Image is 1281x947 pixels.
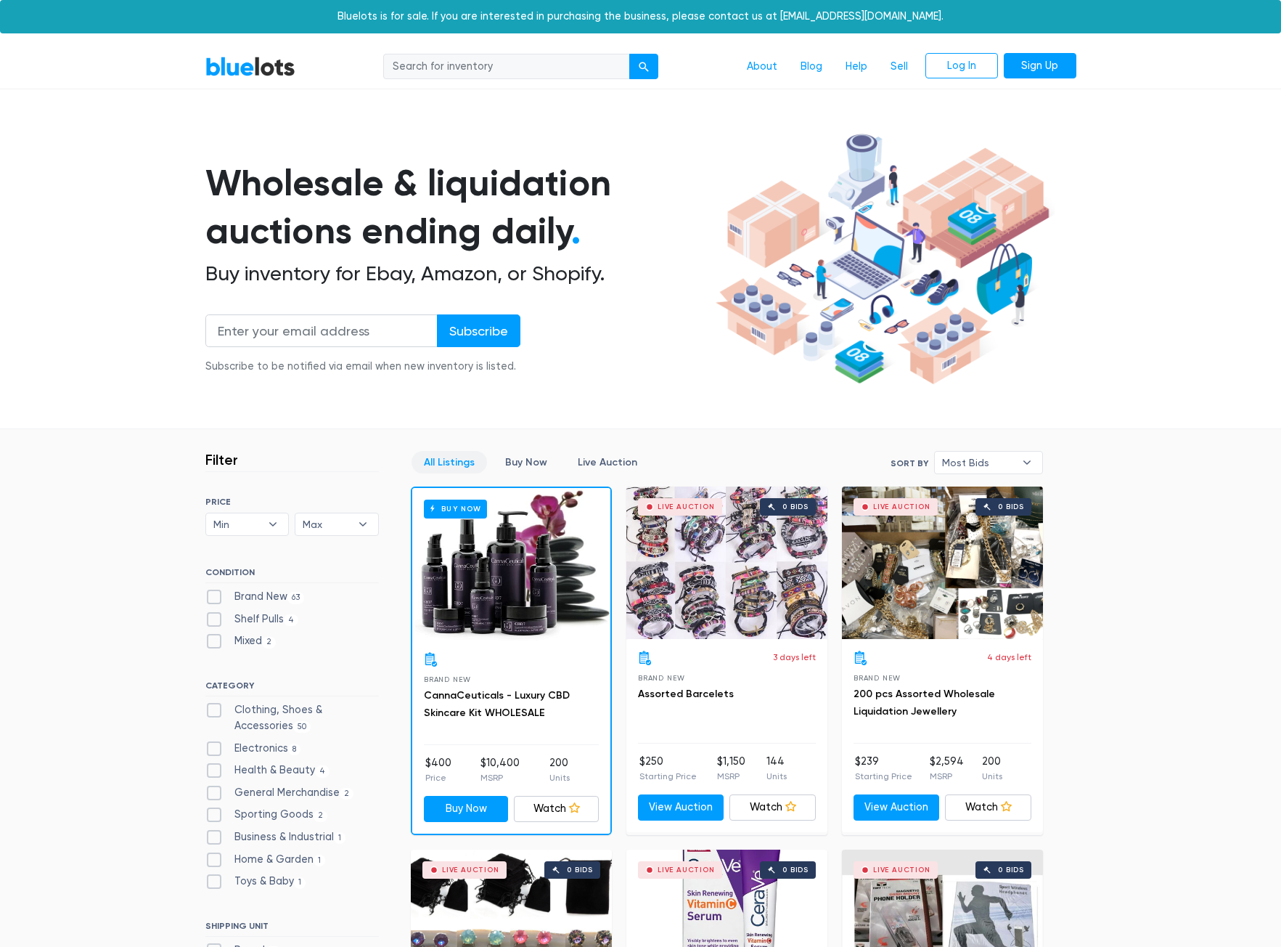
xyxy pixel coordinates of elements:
p: Price [425,771,451,784]
div: Live Auction [442,866,499,874]
div: Subscribe to be notified via email when new inventory is listed. [205,359,520,375]
p: Units [549,771,570,784]
span: 2 [340,788,354,800]
span: Brand New [854,674,901,682]
li: 144 [766,754,787,783]
div: 0 bids [998,503,1024,511]
span: Min [213,513,261,535]
span: 1 [314,855,326,866]
a: Watch [945,794,1031,821]
li: $239 [855,754,912,783]
a: Log In [925,53,998,79]
span: Max [303,513,351,535]
label: Brand New [205,589,305,605]
h6: PRICE [205,497,379,507]
li: $1,150 [717,754,745,783]
a: Live Auction 0 bids [842,487,1043,639]
a: All Listings [412,451,487,473]
a: Live Auction [565,451,650,473]
label: Sort By [891,457,928,470]
li: 200 [982,754,1002,783]
label: Health & Beauty [205,763,330,779]
p: MSRP [717,770,745,783]
label: Mixed [205,633,277,649]
div: 0 bids [998,866,1024,874]
div: 0 bids [782,503,809,511]
input: Enter your email address [205,314,438,347]
span: 63 [287,592,305,603]
span: Most Bids [942,452,1015,473]
div: Live Auction [873,503,930,511]
label: Toys & Baby [205,874,306,890]
a: Live Auction 0 bids [626,487,827,639]
input: Subscribe [437,314,520,347]
h6: Buy Now [424,500,487,518]
img: hero-ee84e7d0318cb26816c560f6b4441b76977f77a177738b4e94f68c95b2b83dbb.png [711,127,1055,391]
h6: SHIPPING UNIT [205,921,379,937]
a: Watch [729,794,816,821]
p: MSRP [480,771,520,784]
a: Assorted Barcelets [638,688,734,700]
span: . [571,209,581,253]
label: Sporting Goods [205,807,328,823]
a: 200 pcs Assorted Wholesale Liquidation Jewellery [854,688,995,718]
input: Search for inventory [383,54,630,80]
label: Business & Industrial [205,829,346,845]
a: View Auction [638,794,724,821]
span: 1 [334,832,346,844]
a: Blog [789,53,834,81]
li: $10,400 [480,755,520,784]
b: ▾ [1012,452,1042,473]
p: Starting Price [855,770,912,783]
li: $250 [639,754,697,783]
div: 0 bids [782,866,809,874]
label: Shelf Pulls [205,611,299,627]
a: Sell [879,53,920,81]
a: Buy Now [493,451,560,473]
a: About [735,53,789,81]
p: Units [766,770,787,783]
h6: CATEGORY [205,680,379,696]
span: 4 [284,614,299,626]
a: Watch [514,796,599,822]
span: 2 [262,637,277,649]
a: Help [834,53,879,81]
h6: CONDITION [205,567,379,583]
span: 50 [293,721,311,733]
span: Brand New [638,674,685,682]
p: MSRP [930,770,964,783]
p: Units [982,770,1002,783]
span: 4 [315,765,330,777]
span: 8 [288,744,301,755]
label: General Merchandise [205,785,354,801]
b: ▾ [348,513,378,535]
div: 0 bids [567,866,593,874]
p: Starting Price [639,770,697,783]
span: Brand New [424,675,471,683]
span: 2 [314,810,328,822]
a: View Auction [854,794,940,821]
label: Clothing, Shoes & Accessories [205,702,379,733]
h2: Buy inventory for Ebay, Amazon, or Shopify. [205,261,711,286]
h3: Filter [205,451,238,468]
p: 4 days left [987,651,1031,664]
label: Electronics [205,741,301,757]
span: 1 [294,877,306,889]
a: Sign Up [1004,53,1076,79]
li: $400 [425,755,451,784]
a: Buy Now [412,488,610,641]
li: $2,594 [930,754,964,783]
b: ▾ [258,513,288,535]
div: Live Auction [873,866,930,874]
a: BlueLots [205,56,295,77]
div: Live Auction [658,503,715,511]
div: Live Auction [658,866,715,874]
a: Buy Now [424,796,509,822]
li: 200 [549,755,570,784]
h1: Wholesale & liquidation auctions ending daily [205,159,711,256]
label: Home & Garden [205,852,326,868]
a: CannaCeuticals - Luxury CBD Skincare Kit WHOLESALE [424,689,570,719]
p: 3 days left [773,651,816,664]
